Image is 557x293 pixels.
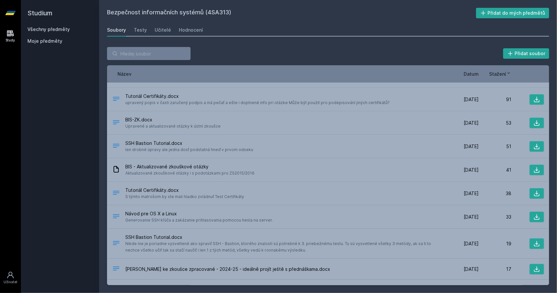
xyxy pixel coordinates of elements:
span: [DATE] [464,190,479,197]
span: Nikde nie je poriadne vysvetlené ako spraviť SSH - Bastion, ktorého znalosti sú potrebné k 3. pri... [125,240,443,254]
button: Název [117,70,132,77]
a: Hodnocení [179,23,203,37]
span: Generovanie SSH kľúča a zakázanie prihlasovania pomocou hesla na server. [125,217,273,224]
span: SSH Bastion Tutorial.docx [125,140,253,146]
div: 33 [479,214,511,220]
div: .DOCX [112,212,120,222]
span: [PERSON_NAME] ke zkoušce zpracované - 2024-25 - ideálně projít ještě s přednáškama.docx [125,266,330,272]
div: 91 [479,96,511,103]
div: DOCX [112,265,120,274]
div: 17 [479,266,511,272]
div: 41 [479,167,511,173]
div: Testy [134,27,147,33]
span: Návod pre OS X a Linux [125,210,273,217]
a: Učitelé [155,23,171,37]
span: Tutoriál Certifikáty.docx [125,93,390,100]
span: [DATE] [464,266,479,272]
span: S týmto matrošom by ste mali hladko zvládnuť Test Certifikáty [125,193,244,200]
div: 53 [479,120,511,126]
div: DOCX [112,95,120,104]
span: Aktualizované zkouškové otázky i s podotázkami pro ZS2015/2016 [125,170,255,177]
span: Tutoriál Certifikáty.docx [125,187,244,193]
span: [DATE] [464,214,479,220]
button: Přidat soubor [503,48,549,59]
h2: Bezpečnost informačních systémů (4SA313) [107,8,476,18]
div: DOCX [112,142,120,151]
span: [DATE] [464,167,479,173]
div: Soubory [107,27,126,33]
div: Uživatel [4,280,17,285]
span: Upravené a aktualizované otázky k ústní zkoušce [125,123,221,130]
input: Hledej soubor [107,47,191,60]
span: len drobné úpravy ale jedna dosť podstatná hneď v prvom odseku [125,146,253,153]
a: Všechny předměty [27,26,70,32]
div: 38 [479,190,511,197]
button: Stažení [489,70,511,77]
span: upravený popis v časti zaručený podpis a iná pečať a ešte i doplnené info pri otázke Může být pou... [125,100,390,106]
span: Návod pre OS X a Linux [125,285,273,291]
span: Moje předměty [27,38,62,44]
span: BIS - Aktualizované zkouškové otázky [125,163,255,170]
div: DOCX [112,239,120,249]
div: Učitelé [155,27,171,33]
span: [DATE] [464,143,479,150]
div: 51 [479,143,511,150]
span: [DATE] [464,240,479,247]
div: DOCX [112,189,120,198]
span: [DATE] [464,120,479,126]
span: [DATE] [464,96,479,103]
div: 19 [479,240,511,247]
a: Testy [134,23,147,37]
a: Study [1,26,20,46]
a: Uživatel [1,268,20,288]
button: Datum [464,70,479,77]
div: Hodnocení [179,27,203,33]
span: BIS-ZK.docx [125,116,221,123]
span: SSH Bastion Tutorial.docx [125,234,443,240]
span: Stažení [489,70,506,77]
div: Study [6,38,15,43]
a: Soubory [107,23,126,37]
div: DOCX [112,118,120,128]
button: Přidat do mých předmětů [476,8,549,18]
